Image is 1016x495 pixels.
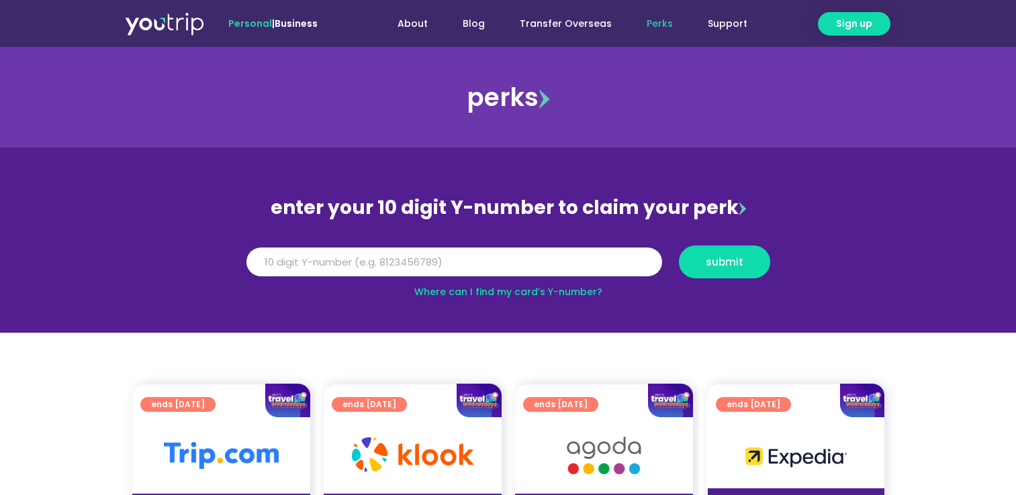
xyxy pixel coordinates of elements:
span: Sign up [836,17,872,31]
a: About [380,11,445,36]
a: Blog [445,11,502,36]
div: enter your 10 digit Y-number to claim your perk [240,190,777,225]
button: submit [679,245,770,278]
a: Transfer Overseas [502,11,629,36]
a: Support [690,11,765,36]
form: Y Number [246,245,770,288]
a: Business [275,17,318,30]
nav: Menu [354,11,765,36]
input: 10 digit Y-number (e.g. 8123456789) [246,248,662,277]
a: Sign up [818,12,890,36]
span: | [228,17,318,30]
span: Personal [228,17,272,30]
span: submit [706,257,743,267]
a: Perks [629,11,690,36]
a: Where can I find my card’s Y-number? [414,285,602,298]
